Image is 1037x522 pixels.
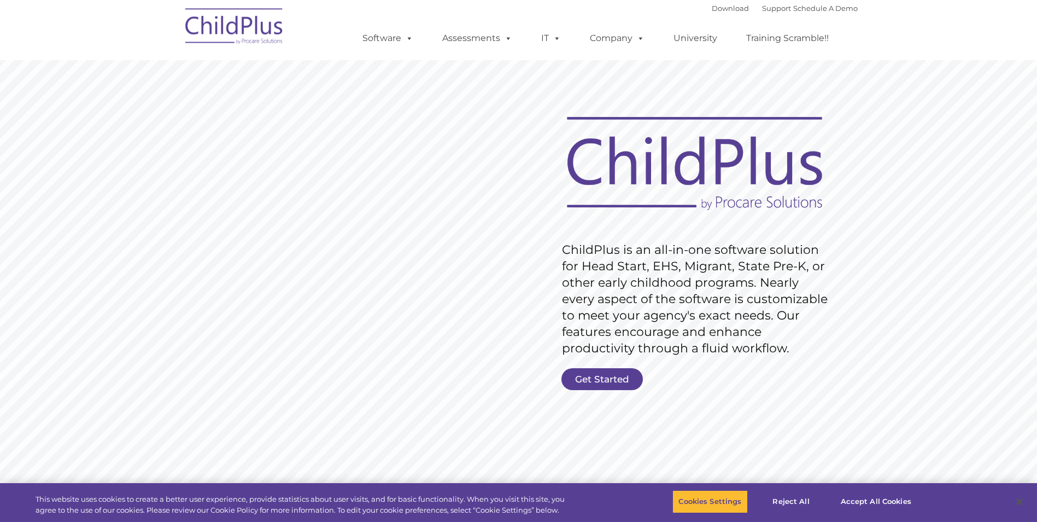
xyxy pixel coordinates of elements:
[757,490,825,513] button: Reject All
[735,27,840,49] a: Training Scramble!!
[530,27,572,49] a: IT
[561,368,643,390] a: Get Started
[562,242,833,357] rs-layer: ChildPlus is an all-in-one software solution for Head Start, EHS, Migrant, State Pre-K, or other ...
[579,27,655,49] a: Company
[712,4,749,13] a: Download
[712,4,858,13] font: |
[431,27,523,49] a: Assessments
[36,494,570,515] div: This website uses cookies to create a better user experience, provide statistics about user visit...
[663,27,728,49] a: University
[672,490,747,513] button: Cookies Settings
[762,4,791,13] a: Support
[1007,490,1032,514] button: Close
[180,1,289,55] img: ChildPlus by Procare Solutions
[793,4,858,13] a: Schedule A Demo
[835,490,917,513] button: Accept All Cookies
[351,27,424,49] a: Software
